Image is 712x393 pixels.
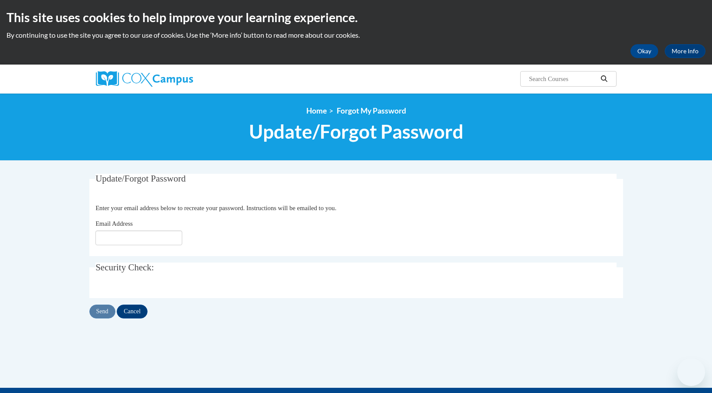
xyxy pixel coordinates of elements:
[630,44,658,58] button: Okay
[337,106,406,115] span: Forgot My Password
[95,205,336,211] span: Enter your email address below to recreate your password. Instructions will be emailed to you.
[665,44,705,58] a: More Info
[7,9,705,26] h2: This site uses cookies to help improve your learning experience.
[597,74,610,84] button: Search
[528,74,597,84] input: Search Courses
[96,71,261,87] a: Cox Campus
[95,220,133,227] span: Email Address
[306,106,327,115] a: Home
[7,30,705,40] p: By continuing to use the site you agree to our use of cookies. Use the ‘More info’ button to read...
[117,305,148,318] input: Cancel
[95,262,154,273] span: Security Check:
[677,358,705,386] iframe: Button to launch messaging window
[95,173,186,184] span: Update/Forgot Password
[96,71,193,87] img: Cox Campus
[95,231,182,245] input: Email
[249,120,463,143] span: Update/Forgot Password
